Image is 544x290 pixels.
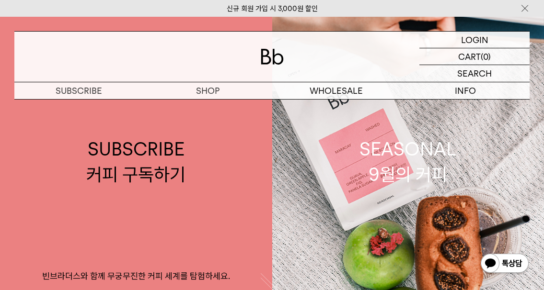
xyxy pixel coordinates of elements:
div: SUBSCRIBE 커피 구독하기 [86,136,185,187]
p: INFO [401,82,530,99]
p: LOGIN [461,32,488,48]
p: (0) [481,48,491,65]
div: SEASONAL 9월의 커피 [359,136,456,187]
img: 카카오톡 채널 1:1 채팅 버튼 [480,253,530,276]
p: CART [458,48,481,65]
a: CART (0) [419,48,530,65]
a: LOGIN [419,32,530,48]
a: 신규 회원 가입 시 3,000원 할인 [227,4,318,13]
a: SHOP [143,82,272,99]
p: SEARCH [457,65,492,82]
p: WHOLESALE [272,82,401,99]
a: SUBSCRIBE [14,82,143,99]
img: 로고 [261,49,284,65]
